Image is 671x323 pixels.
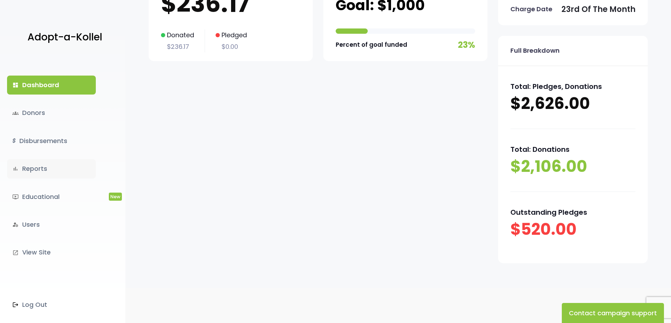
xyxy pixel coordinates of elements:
p: $2,626.00 [510,93,635,115]
i: dashboard [12,82,19,88]
span: groups [12,110,19,116]
i: launch [12,250,19,256]
p: $2,106.00 [510,156,635,177]
p: Outstanding Pledges [510,206,635,219]
p: Total: Donations [510,143,635,156]
a: ondemand_videoEducationalNew [7,187,96,206]
p: 23% [458,37,475,52]
a: launchView Site [7,243,96,262]
p: Donated [161,30,194,41]
a: $Disbursements [7,131,96,150]
a: Adopt-a-Kollel [24,20,102,54]
button: Contact campaign support [562,303,664,323]
a: dashboardDashboard [7,76,96,95]
i: manage_accounts [12,221,19,228]
a: bar_chartReports [7,159,96,178]
p: $236.17 [161,41,194,52]
p: 23rd of the month [561,2,635,17]
p: Total: Pledges, Donations [510,80,635,93]
p: Adopt-a-Kollel [27,28,102,46]
p: Pledged [216,30,247,41]
i: $ [12,136,16,146]
a: manage_accountsUsers [7,215,96,234]
i: ondemand_video [12,194,19,200]
i: bar_chart [12,166,19,172]
p: Percent of goal funded [336,39,407,50]
a: Log Out [7,295,96,314]
p: $0.00 [216,41,247,52]
p: Full Breakdown [510,45,560,56]
a: groupsDonors [7,103,96,122]
span: New [109,193,122,201]
p: Charge Date [510,4,552,15]
p: $520.00 [510,219,635,240]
